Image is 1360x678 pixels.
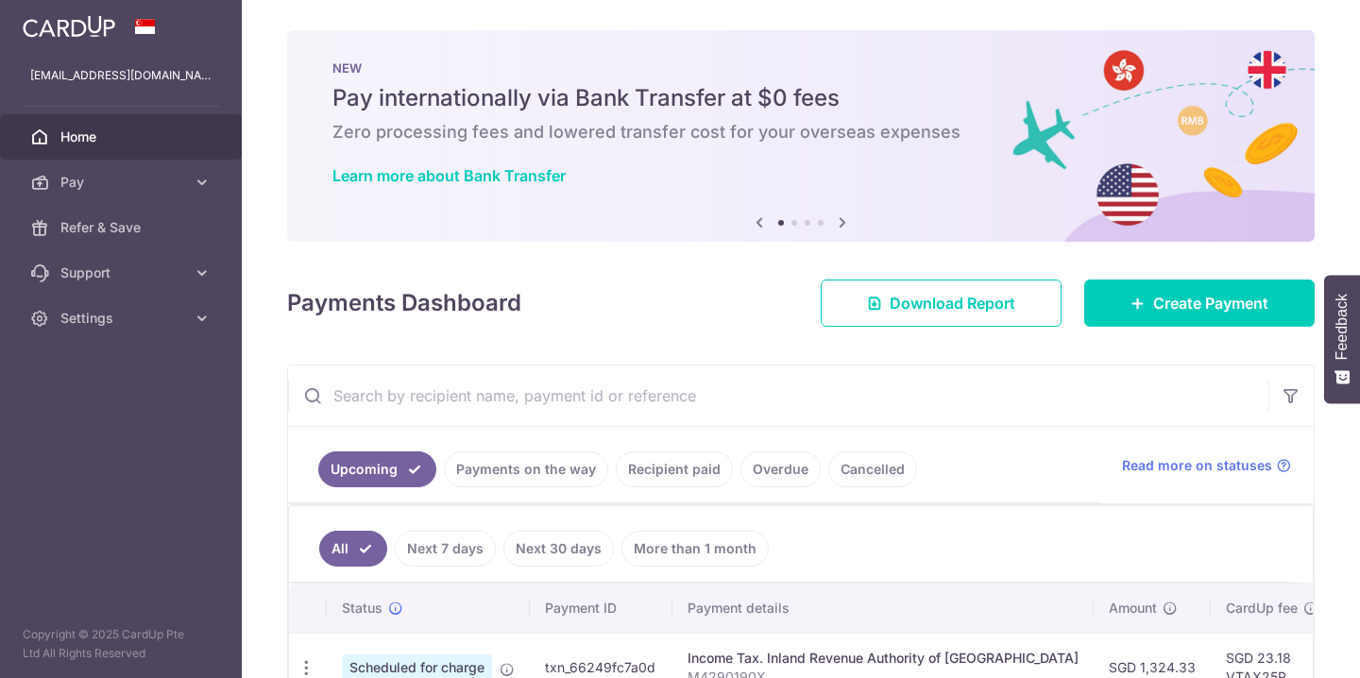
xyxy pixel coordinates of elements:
img: Bank transfer banner [287,30,1315,242]
a: Overdue [740,451,821,487]
span: Pay [60,173,185,192]
span: CardUp fee [1226,599,1298,618]
a: Recipient paid [616,451,733,487]
a: All [319,531,387,567]
span: Create Payment [1153,292,1268,314]
span: Amount [1109,599,1157,618]
span: Support [60,263,185,282]
span: Status [342,599,382,618]
span: Refer & Save [60,218,185,237]
span: Home [60,127,185,146]
h5: Pay internationally via Bank Transfer at $0 fees [332,83,1269,113]
h6: Zero processing fees and lowered transfer cost for your overseas expenses [332,121,1269,144]
span: Download Report [890,292,1015,314]
a: Upcoming [318,451,436,487]
h4: Payments Dashboard [287,286,521,320]
a: Cancelled [828,451,917,487]
th: Payment details [672,584,1094,633]
input: Search by recipient name, payment id or reference [288,365,1268,426]
a: Download Report [821,280,1062,327]
button: Feedback - Show survey [1324,275,1360,403]
p: NEW [332,60,1269,76]
a: Next 7 days [395,531,496,567]
span: Read more on statuses [1122,456,1272,475]
a: Next 30 days [503,531,614,567]
th: Payment ID [530,584,672,633]
div: Income Tax. Inland Revenue Authority of [GEOGRAPHIC_DATA] [688,649,1079,668]
a: More than 1 month [621,531,769,567]
a: Read more on statuses [1122,456,1291,475]
a: Learn more about Bank Transfer [332,166,566,185]
span: Feedback [1334,294,1351,360]
a: Create Payment [1084,280,1315,327]
img: CardUp [23,15,115,38]
span: Settings [60,309,185,328]
p: [EMAIL_ADDRESS][DOMAIN_NAME] [30,66,212,85]
a: Payments on the way [444,451,608,487]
